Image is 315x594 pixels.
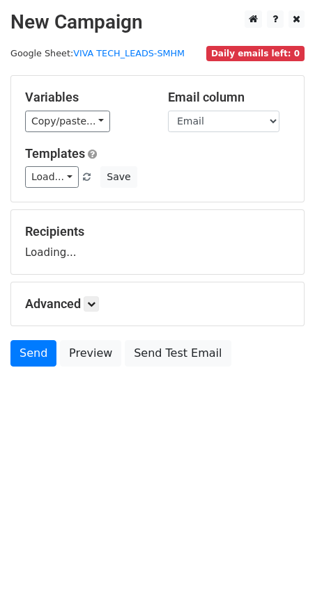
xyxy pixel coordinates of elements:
[25,111,110,132] a: Copy/paste...
[25,146,85,161] a: Templates
[168,90,290,105] h5: Email column
[206,46,305,61] span: Daily emails left: 0
[125,340,231,367] a: Send Test Email
[25,296,290,312] h5: Advanced
[10,48,185,58] small: Google Sheet:
[10,10,305,34] h2: New Campaign
[60,340,121,367] a: Preview
[100,166,137,188] button: Save
[25,224,290,239] h5: Recipients
[25,166,79,188] a: Load...
[73,48,185,58] a: VIVA TECH_LEADS-SMHM
[25,224,290,260] div: Loading...
[10,340,56,367] a: Send
[25,90,147,105] h5: Variables
[206,48,305,58] a: Daily emails left: 0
